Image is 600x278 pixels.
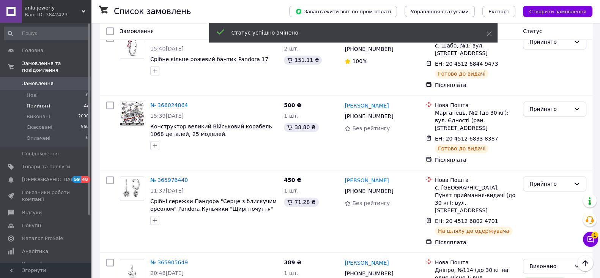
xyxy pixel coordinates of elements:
span: ЕН: 20 4512 6802 4701 [435,218,498,224]
span: ЕН: 20 4512 6833 8387 [435,136,498,142]
div: Готово до видачі [435,144,489,153]
div: Готово до видачі [435,69,489,78]
div: На шляху до одержувача [435,226,512,235]
span: [PHONE_NUMBER] [345,188,393,194]
div: Післяплата [435,156,517,164]
span: Управління статусами [411,9,469,14]
a: Фото товару [120,176,144,201]
h1: Список замовлень [114,7,191,16]
span: 0 [86,135,89,142]
span: Замовлення та повідомлення [22,60,91,74]
span: Покупці [22,222,43,229]
div: Нова Пошта [435,259,517,266]
div: Ваш ID: 3842423 [25,11,91,18]
span: Показники роботи компанії [22,189,70,203]
span: 1 шт. [284,188,299,194]
span: 0 [86,92,89,99]
div: 38.80 ₴ [284,123,318,132]
button: Управління статусами [405,6,475,17]
span: 15:40[DATE] [150,46,184,52]
span: 48 [81,176,90,183]
span: Товари та послуги [22,163,70,170]
button: Завантажити звіт по пром-оплаті [289,6,397,17]
img: Фото товару [120,35,144,58]
img: Фото товару [120,177,144,200]
span: Без рейтингу [352,200,390,206]
span: Експорт [488,9,510,14]
a: [PERSON_NAME] [345,177,389,184]
input: Пошук [4,27,90,40]
span: Відгуки [22,209,42,216]
span: Нові [27,92,38,99]
span: 2000 [78,113,89,120]
span: Скасовані [27,124,52,131]
button: Експорт [482,6,516,17]
button: Створити замовлення [523,6,592,17]
span: 59 [72,176,81,183]
div: Прийнято [529,180,571,188]
span: 2 шт. [284,46,299,52]
div: 151.11 ₴ [284,55,322,65]
span: Оплачені [27,135,50,142]
span: Без рейтингу [352,125,390,131]
a: Конструктор великий Військовий корабель 1068 деталей, 25 моделей. [150,123,272,137]
span: 15:39[DATE] [150,113,184,119]
a: Срібні сережки Пандора "Серце з блискучим ореолом" Pandora Кульчики "Щирі почуття" [150,198,277,212]
span: 450 ₴ [284,177,301,183]
div: Післяплата [435,239,517,246]
span: 22 [83,103,89,109]
span: 1 шт. [284,113,299,119]
span: [PHONE_NUMBER] [345,113,393,119]
span: [PHONE_NUMBER] [345,46,393,52]
a: Срібне кільце рожевий бантик Pandora 17 [150,56,268,62]
img: Фото товару [120,102,143,125]
span: ЕН: 20 4512 6844 9473 [435,61,498,67]
span: Каталог ProSale [22,235,63,242]
span: Головна [22,47,43,54]
span: 560 [81,124,89,131]
div: с. [GEOGRAPHIC_DATA], Пункт приймання-видачі (до 30 кг): вул. [STREET_ADDRESS] [435,184,517,214]
a: № 366024864 [150,102,188,108]
button: Чат з покупцем1 [583,232,598,247]
span: 11:37[DATE] [150,188,184,194]
span: 1 [591,229,598,236]
span: 20:48[DATE] [150,270,184,276]
div: с. Шабо, №1: вул. [STREET_ADDRESS] [435,42,517,57]
span: Повідомлення [22,150,59,157]
span: Створити замовлення [529,9,586,14]
a: № 365976440 [150,177,188,183]
a: № 365905649 [150,259,188,265]
a: [PERSON_NAME] [345,259,389,267]
a: Створити замовлення [515,8,592,14]
span: Замовлення [22,80,54,87]
span: Управління сайтом [22,261,70,275]
span: 100% [352,58,367,64]
div: Нова Пошта [435,176,517,184]
span: Замовлення [120,28,154,34]
span: Статус [523,28,542,34]
div: Післяплата [435,81,517,89]
span: Виконані [27,113,50,120]
span: 500 ₴ [284,102,301,108]
a: Фото товару [120,34,144,58]
span: Прийняті [27,103,50,109]
span: Аналітика [22,248,48,255]
span: anlu.jewerly [25,5,82,11]
div: Статус успішно змінено [231,29,468,36]
div: Прийнято [529,105,571,113]
button: Наверх [577,255,593,271]
div: Нова Пошта [435,101,517,109]
div: Марганець, №2 (до 30 кг): вул. Єдності (ран. [STREET_ADDRESS] [435,109,517,132]
span: [DEMOGRAPHIC_DATA] [22,176,78,183]
span: 1 шт. [284,270,299,276]
span: 389 ₴ [284,259,301,265]
div: Прийнято [529,38,571,46]
a: [PERSON_NAME] [345,102,389,109]
span: [PHONE_NUMBER] [345,270,393,276]
span: Завантажити звіт по пром-оплаті [295,8,391,15]
div: 71.28 ₴ [284,197,318,207]
div: Виконано [529,262,571,270]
